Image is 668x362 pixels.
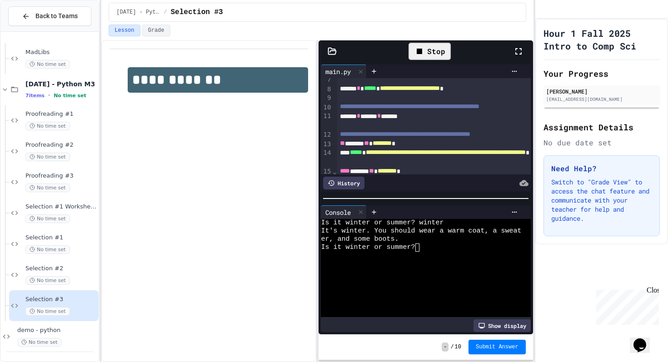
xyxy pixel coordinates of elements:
button: Back to Teams [8,6,91,26]
span: Proofreading #3 [25,172,97,180]
div: 15 [321,167,332,176]
button: Grade [142,25,170,36]
span: MadLibs [25,49,97,56]
span: No time set [25,276,70,285]
span: / [164,9,167,16]
span: No time set [17,338,62,347]
span: • [48,92,50,99]
div: 10 [321,103,332,112]
span: No time set [25,153,70,161]
div: [EMAIL_ADDRESS][DOMAIN_NAME] [546,96,657,103]
span: It's winter. You should wear a warm coat, a sweat [321,227,521,235]
span: Selection #2 [25,265,97,273]
span: No time set [25,60,70,69]
span: Is it winter or summer? winter [321,219,444,227]
span: 10 [455,343,461,351]
span: No time set [25,122,70,130]
div: Stop [409,43,451,60]
span: Is it winter or summer? [321,243,415,252]
span: demo - python [17,327,97,334]
div: main.py [321,67,355,76]
button: Lesson [109,25,140,36]
span: / [450,343,454,351]
button: Submit Answer [469,340,526,354]
span: Proofreading #2 [25,141,97,149]
span: No time set [25,307,70,316]
h3: Need Help? [551,163,652,174]
div: 12 [321,130,332,139]
div: 7 [321,75,332,84]
span: Sept 24 - Python M3 [116,9,160,16]
span: Back to Teams [35,11,78,21]
span: Proofreading #1 [25,110,97,118]
span: Selection #3 [25,296,97,303]
span: Selection #1 [25,234,97,242]
h1: Hour 1 Fall 2025 Intro to Comp Sci [543,27,660,52]
iframe: chat widget [630,326,659,353]
div: 9 [321,94,332,103]
div: Show display [474,319,531,332]
span: Submit Answer [476,343,518,351]
div: 11 [321,112,332,130]
span: Selection #3 [171,7,223,18]
span: No time set [54,93,86,99]
div: History [323,177,364,189]
span: [DATE] - Python M3 [25,80,97,88]
div: Console [321,205,367,219]
div: No due date set [543,137,660,148]
h2: Assignment Details [543,121,660,134]
div: 13 [321,140,332,149]
div: [PERSON_NAME] [546,87,657,95]
p: Switch to "Grade View" to access the chat feature and communicate with your teacher for help and ... [551,178,652,223]
span: - [442,342,449,352]
span: 7 items [25,93,45,99]
div: 8 [321,85,332,94]
span: Fold line [332,168,337,175]
span: Selection #1 Worksheet Verify [25,203,97,211]
div: main.py [321,64,367,78]
div: 14 [321,149,332,167]
span: er, and some boots. [321,235,399,243]
span: No time set [25,183,70,192]
span: No time set [25,245,70,254]
iframe: chat widget [593,286,659,325]
div: Chat with us now!Close [4,4,63,58]
h2: Your Progress [543,67,660,80]
div: Console [321,208,355,217]
span: No time set [25,214,70,223]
